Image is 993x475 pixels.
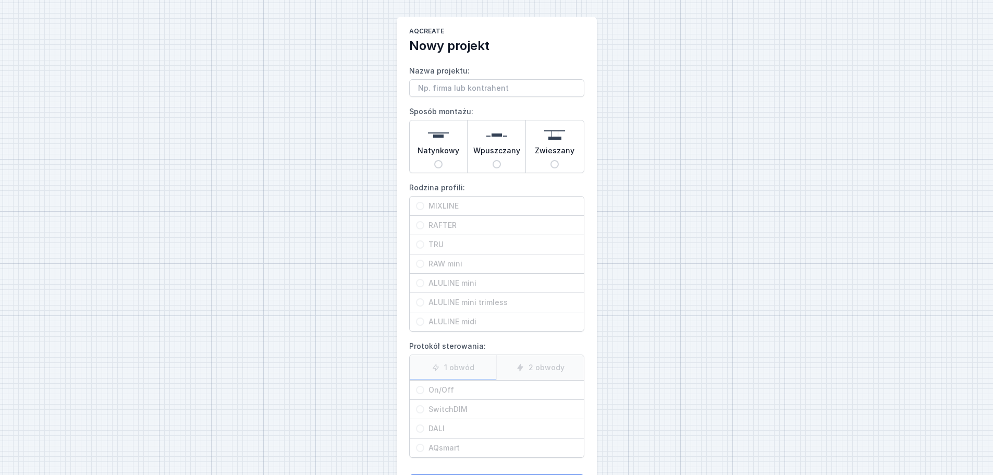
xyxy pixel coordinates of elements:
h2: Nowy projekt [409,38,584,54]
label: Nazwa projektu: [409,63,584,97]
input: Wpuszczany [493,160,501,168]
input: Natynkowy [434,160,443,168]
img: recessed.svg [486,125,507,145]
label: Rodzina profili: [409,179,584,332]
label: Protokół sterowania: [409,338,584,458]
input: Nazwa projektu: [409,79,584,97]
img: suspended.svg [544,125,565,145]
span: Wpuszczany [473,145,520,160]
input: Zwieszany [550,160,559,168]
span: Zwieszany [535,145,574,160]
img: surface.svg [428,125,449,145]
label: Sposób montażu: [409,103,584,173]
h1: AQcreate [409,27,584,38]
span: Natynkowy [418,145,459,160]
